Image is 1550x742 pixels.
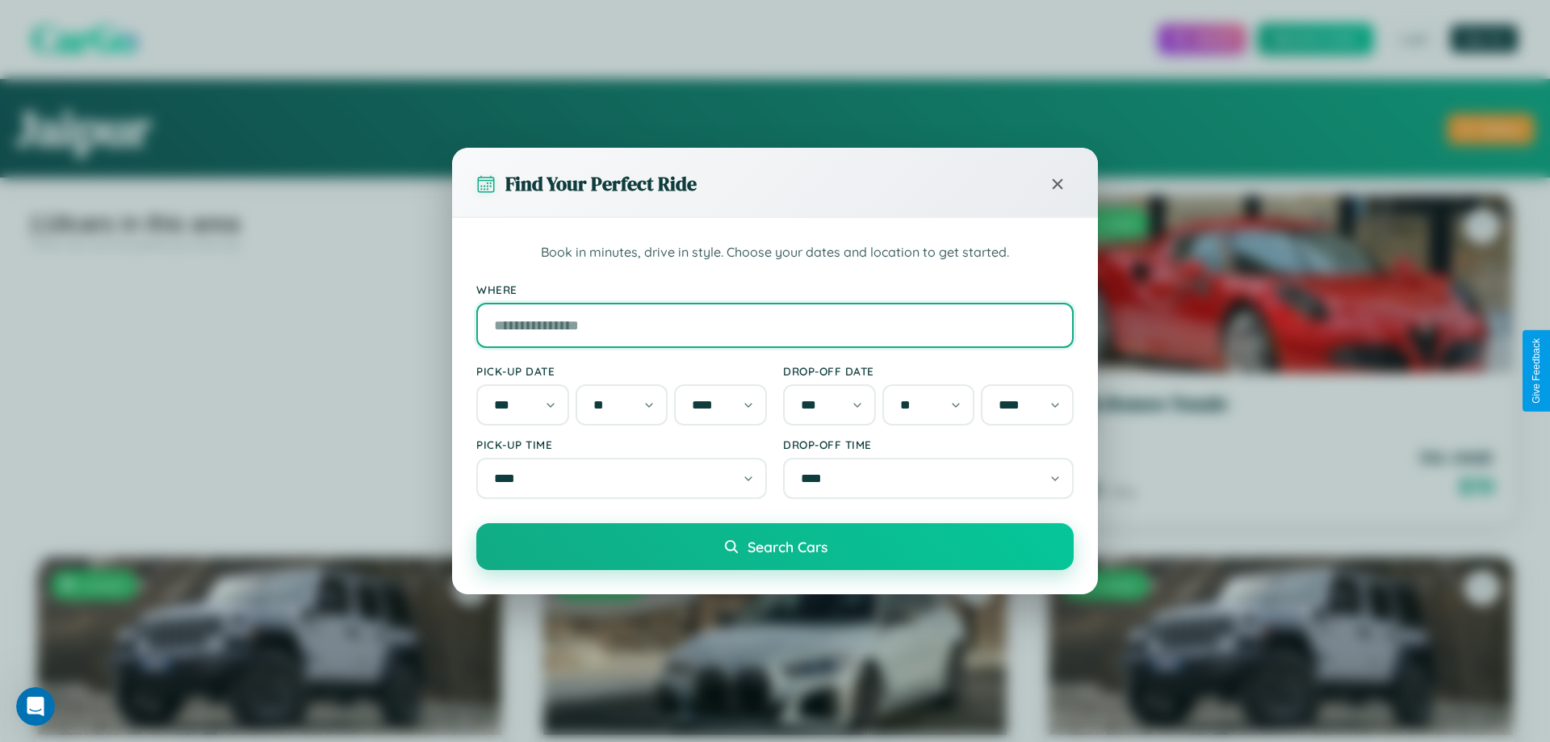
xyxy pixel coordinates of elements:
label: Pick-up Time [476,438,767,451]
label: Drop-off Date [783,364,1074,378]
label: Pick-up Date [476,364,767,378]
span: Search Cars [748,538,827,555]
label: Drop-off Time [783,438,1074,451]
p: Book in minutes, drive in style. Choose your dates and location to get started. [476,242,1074,263]
h3: Find Your Perfect Ride [505,170,697,197]
label: Where [476,283,1074,296]
button: Search Cars [476,523,1074,570]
